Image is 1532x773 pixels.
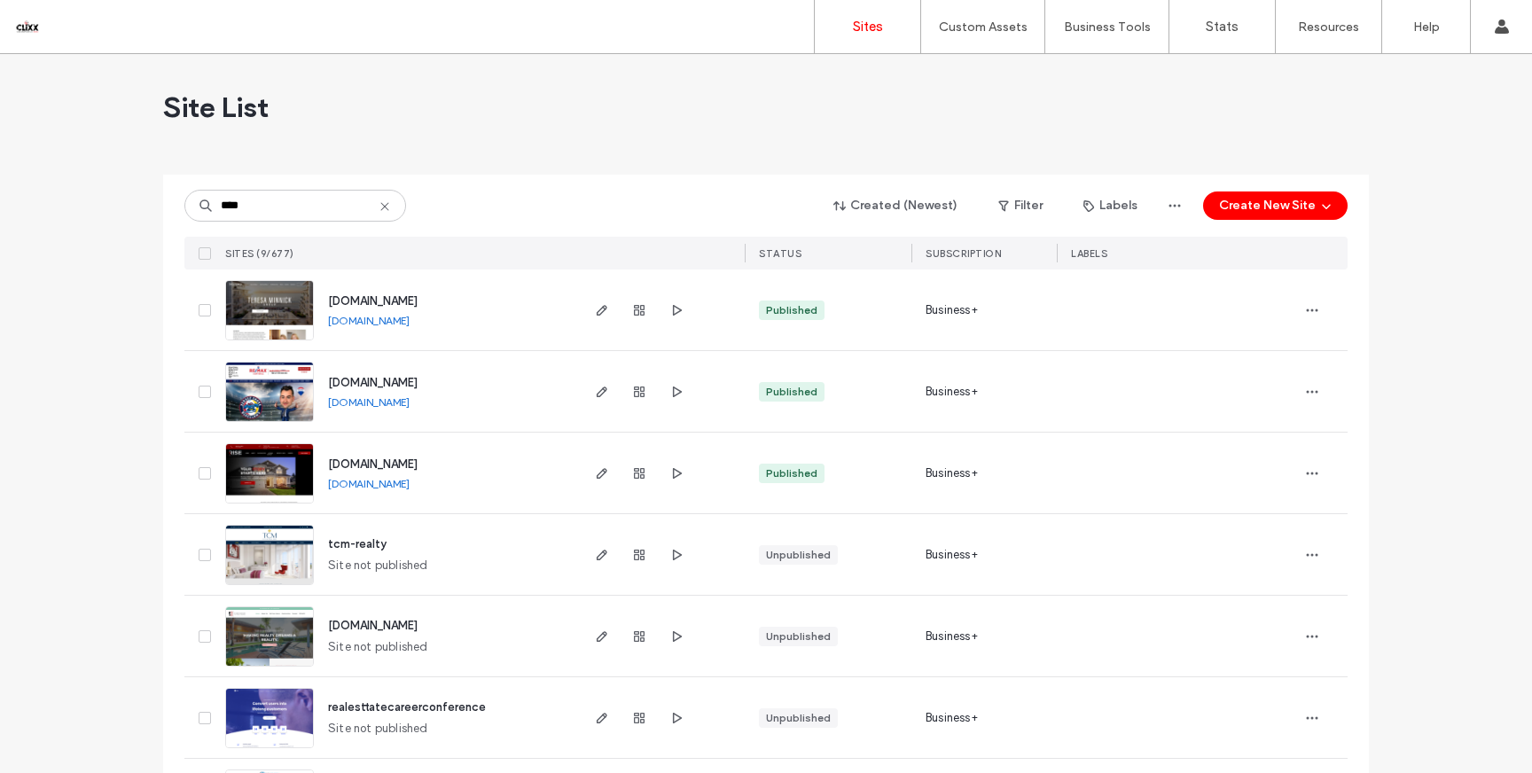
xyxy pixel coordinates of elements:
[328,619,418,632] a: [DOMAIN_NAME]
[926,301,978,319] span: Business+
[328,537,387,550] a: tcm-realty
[328,700,486,714] a: realesttatecareerconference
[766,384,817,400] div: Published
[926,709,978,727] span: Business+
[1064,20,1151,35] label: Business Tools
[926,546,978,564] span: Business+
[939,20,1028,35] label: Custom Assets
[225,247,294,260] span: SITES (9/677)
[926,383,978,401] span: Business+
[328,457,418,471] a: [DOMAIN_NAME]
[766,547,831,563] div: Unpublished
[1298,20,1359,35] label: Resources
[759,247,801,260] span: STATUS
[328,720,428,738] span: Site not published
[1413,20,1440,35] label: Help
[818,191,973,220] button: Created (Newest)
[853,19,883,35] label: Sites
[328,376,418,389] a: [DOMAIN_NAME]
[766,629,831,644] div: Unpublished
[163,90,269,125] span: Site List
[328,314,410,327] a: [DOMAIN_NAME]
[328,395,410,409] a: [DOMAIN_NAME]
[328,557,428,574] span: Site not published
[1067,191,1153,220] button: Labels
[981,191,1060,220] button: Filter
[766,710,831,726] div: Unpublished
[766,302,817,318] div: Published
[328,638,428,656] span: Site not published
[328,477,410,490] a: [DOMAIN_NAME]
[1206,19,1239,35] label: Stats
[926,247,1001,260] span: SUBSCRIPTION
[1071,247,1107,260] span: LABELS
[328,294,418,308] a: [DOMAIN_NAME]
[1203,191,1348,220] button: Create New Site
[926,628,978,645] span: Business+
[766,465,817,481] div: Published
[926,465,978,482] span: Business+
